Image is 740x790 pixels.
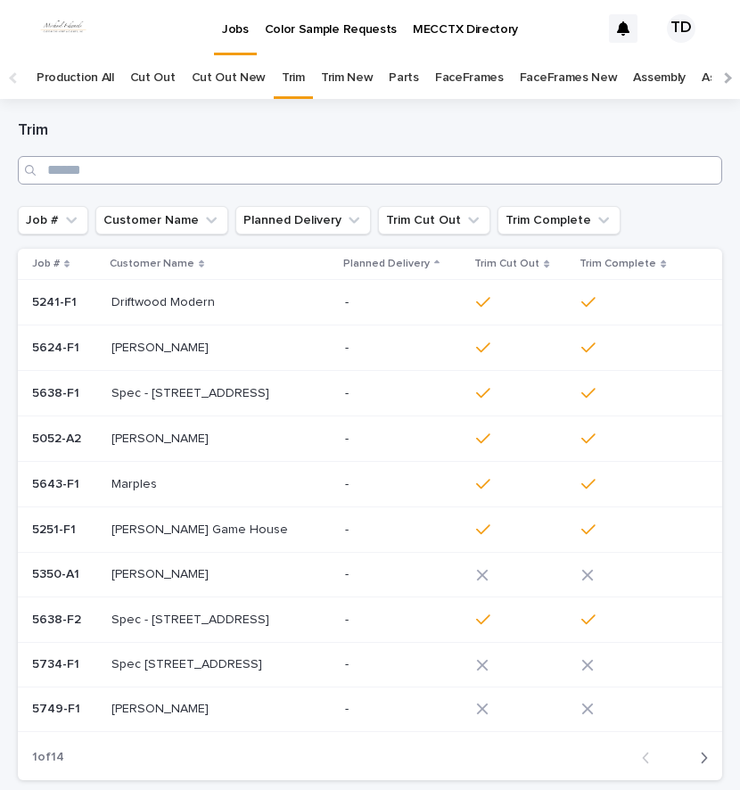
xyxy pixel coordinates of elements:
button: Trim Cut Out [378,206,490,235]
p: 5624-F1 [32,337,83,356]
p: 5734-F1 [32,654,83,672]
p: - [345,432,462,447]
p: [PERSON_NAME] [111,698,212,717]
tr: 5734-F15734-F1 Spec [STREET_ADDRESS]Spec [STREET_ADDRESS] - [18,643,722,687]
p: 5638-F2 [32,609,85,628]
tr: 5638-F25638-F2 Spec - [STREET_ADDRESS]Spec - [STREET_ADDRESS] - [18,597,722,643]
p: 5241-F1 [32,292,80,310]
button: Next [675,750,722,766]
p: Planned Delivery [343,254,430,274]
p: 5350-A1 [32,564,83,582]
p: Job # [32,254,60,274]
p: 5638-F1 [32,383,83,401]
p: 5251-F1 [32,519,79,538]
p: - [345,341,462,356]
p: [PERSON_NAME] Game House [111,519,292,538]
p: - [345,295,462,310]
a: Trim [282,57,305,99]
p: - [345,477,462,492]
p: - [345,567,462,582]
a: Cut Out [130,57,176,99]
p: [PERSON_NAME] [111,428,212,447]
div: TD [667,14,695,43]
button: Planned Delivery [235,206,371,235]
button: Customer Name [95,206,228,235]
button: Job # [18,206,88,235]
a: Trim New [321,57,374,99]
img: dhEtdSsQReaQtgKTuLrt [36,11,91,46]
p: [PERSON_NAME] [111,337,212,356]
p: - [345,613,462,628]
button: Back [628,750,675,766]
button: Trim Complete [497,206,621,235]
p: [PERSON_NAME] [111,564,212,582]
p: - [345,386,462,401]
a: FaceFrames New [520,57,618,99]
p: Customer Name [110,254,194,274]
tr: 5643-F15643-F1 MarplesMarples - [18,462,722,507]
tr: 5251-F15251-F1 [PERSON_NAME] Game House[PERSON_NAME] Game House - [18,507,722,553]
a: Assembly [633,57,686,99]
p: - [345,657,462,672]
a: Cut Out New [192,57,267,99]
tr: 5638-F15638-F1 Spec - [STREET_ADDRESS]Spec - [STREET_ADDRESS] - [18,371,722,416]
p: 5643-F1 [32,473,83,492]
a: Parts [389,57,418,99]
p: Spec [STREET_ADDRESS] [111,654,266,672]
p: 5749-F1 [32,698,84,717]
p: 5052-A2 [32,428,85,447]
p: Driftwood Modern [111,292,218,310]
p: Trim Complete [580,254,656,274]
tr: 5241-F15241-F1 Driftwood ModernDriftwood Modern - [18,280,722,325]
p: Spec - [STREET_ADDRESS] [111,609,273,628]
tr: 5052-A25052-A2 [PERSON_NAME][PERSON_NAME] - [18,416,722,462]
a: Production All [37,57,114,99]
tr: 5749-F15749-F1 [PERSON_NAME][PERSON_NAME] - [18,687,722,731]
input: Search [18,156,722,185]
p: - [345,702,462,717]
p: 1 of 14 [18,736,78,779]
a: FaceFrames [435,57,504,99]
p: Trim Cut Out [474,254,539,274]
tr: 5624-F15624-F1 [PERSON_NAME][PERSON_NAME] - [18,325,722,371]
p: - [345,523,462,538]
p: Marples [111,473,160,492]
p: Spec - [STREET_ADDRESS] [111,383,273,401]
tr: 5350-A15350-A1 [PERSON_NAME][PERSON_NAME] - [18,553,722,597]
h1: Trim [18,120,722,142]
